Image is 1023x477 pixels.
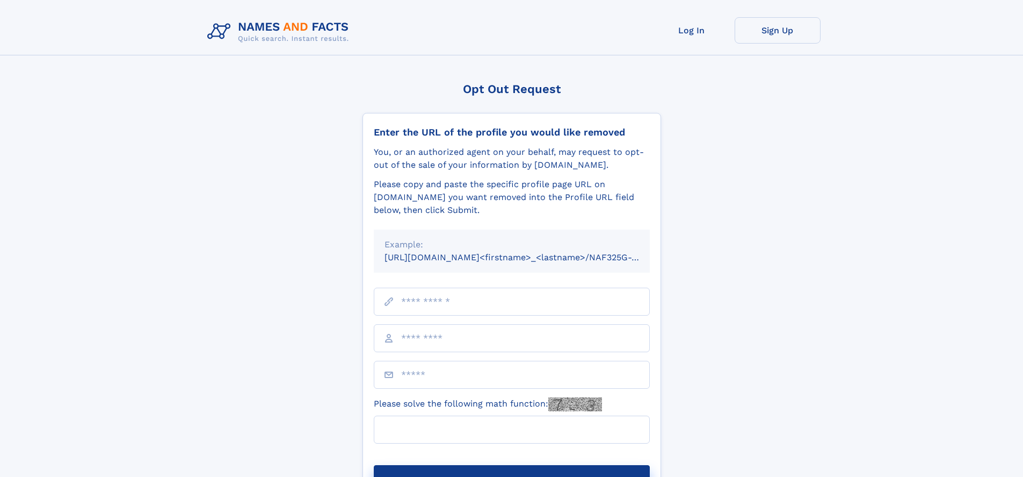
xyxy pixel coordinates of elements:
[384,252,670,262] small: [URL][DOMAIN_NAME]<firstname>_<lastname>/NAF325G-xxxxxxxx
[374,126,650,138] div: Enter the URL of the profile you would like removed
[374,178,650,217] div: Please copy and paste the specific profile page URL on [DOMAIN_NAME] you want removed into the Pr...
[374,146,650,172] div: You, or an authorized agent on your behalf, may request to opt-out of the sale of your informatio...
[735,17,821,44] a: Sign Up
[362,82,661,96] div: Opt Out Request
[384,238,639,251] div: Example:
[203,17,358,46] img: Logo Names and Facts
[374,397,602,411] label: Please solve the following math function:
[649,17,735,44] a: Log In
